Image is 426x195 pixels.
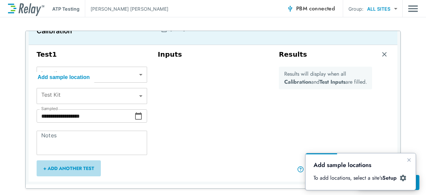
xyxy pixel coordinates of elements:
[91,5,168,12] p: [PERSON_NAME] [PERSON_NAME]
[408,2,418,15] img: Drawer Icon
[408,2,418,15] button: Main menu
[296,4,335,13] span: PBM
[37,160,101,176] button: + Add Another Test
[52,5,80,12] p: ATP Testing
[348,5,363,12] p: Group:
[284,2,337,15] button: PBM connected
[8,2,44,16] img: LuminUltra Relay
[309,5,335,12] span: connected
[287,5,294,12] img: Connected Icon
[306,153,416,190] iframe: bubble
[284,70,367,86] p: Results will display when all and are filled.
[158,50,268,59] h3: Inputs
[37,26,146,36] p: Calibration
[32,72,95,83] div: Add sample location
[37,109,134,123] input: Choose date, selected date is Aug 20, 2025
[37,50,147,59] h3: Test 1
[319,78,345,86] b: Test Inputs
[284,78,311,86] b: Calibration
[41,106,58,111] label: Sampled
[381,51,388,58] img: Remove
[279,50,307,59] h3: Results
